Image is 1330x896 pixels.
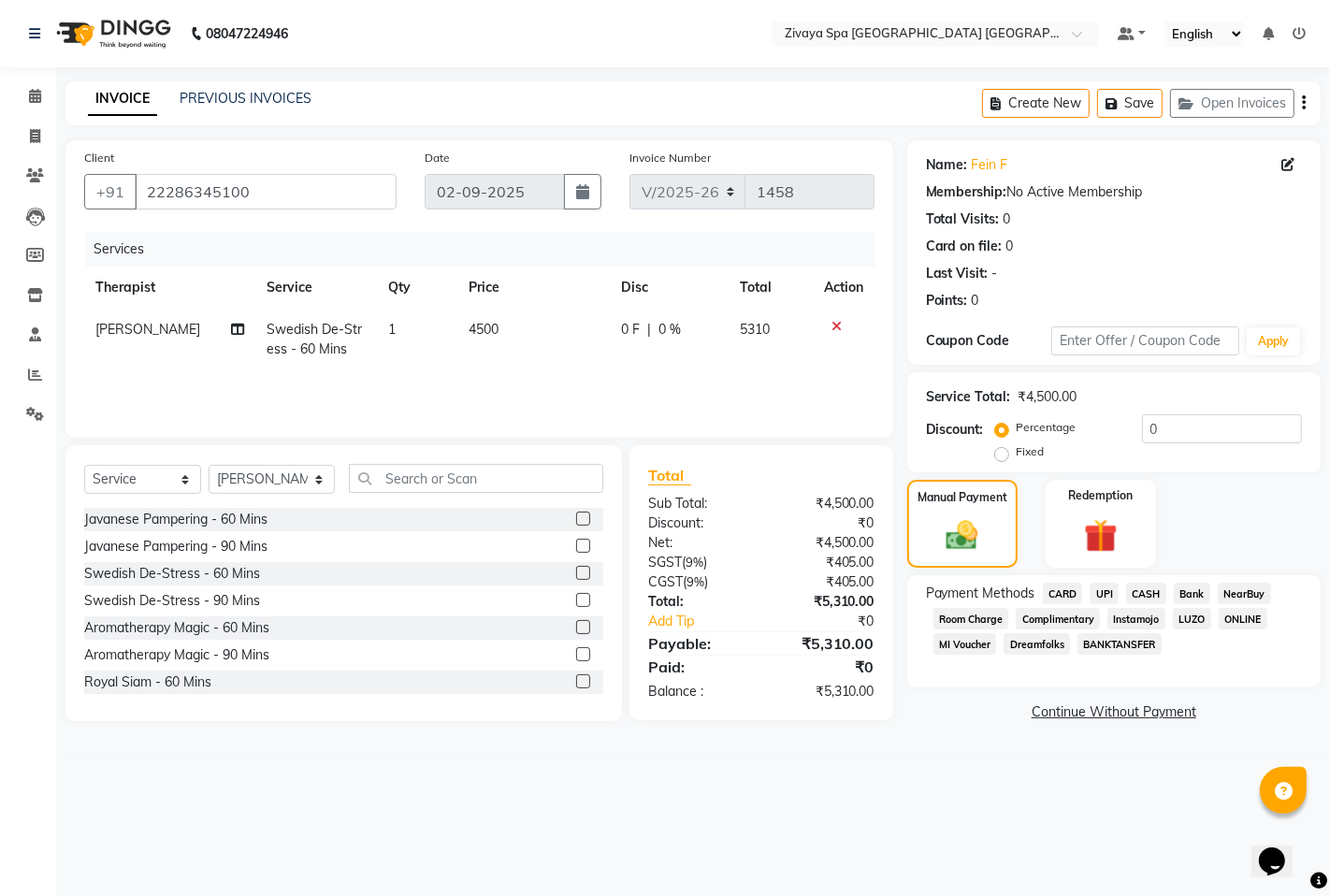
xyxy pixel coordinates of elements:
span: 5310 [741,321,771,338]
div: Sub Total: [634,494,761,513]
span: ONLINE [1219,608,1267,629]
img: logo [48,7,176,60]
span: 4500 [470,321,499,338]
div: Coupon Code [926,331,1051,351]
img: _gift.svg [1074,515,1129,557]
button: Create New [982,89,1090,118]
iframe: chat widget [1251,821,1311,877]
label: Date [425,150,450,166]
a: INVOICE [88,82,157,116]
button: +91 [84,174,137,210]
button: Save [1097,89,1163,118]
span: SGST [648,554,682,571]
span: NearBuy [1218,583,1271,604]
div: Royal Siam - 60 Mins [84,672,211,692]
a: Continue Without Payment [911,702,1317,722]
span: 0 % [658,320,681,340]
th: Total [730,267,813,309]
div: ₹5,310.00 [761,592,889,612]
div: ₹405.00 [761,553,889,572]
div: Net: [634,533,761,553]
span: 1 [388,321,396,338]
div: Points: [926,291,968,311]
span: [PERSON_NAME] [95,321,200,338]
div: Javanese Pampering - 90 Mins [84,537,267,556]
th: Action [813,267,875,309]
th: Disc [610,267,730,309]
span: Instamojo [1107,608,1165,629]
div: Javanese Pampering - 60 Mins [84,510,267,529]
button: Open Invoices [1170,89,1294,118]
div: ₹0 [761,513,889,533]
div: Discount: [634,513,761,533]
span: Total [648,466,691,485]
span: | [647,320,651,340]
th: Price [458,267,611,309]
div: 0 [972,291,979,311]
span: CARD [1043,583,1083,604]
span: 9% [686,555,703,570]
input: Search or Scan [349,464,603,493]
div: 0 [1006,237,1014,256]
span: CASH [1126,583,1166,604]
div: ₹0 [761,656,889,678]
div: Swedish De-Stress - 90 Mins [84,591,260,611]
div: Discount: [926,420,984,440]
a: PREVIOUS INVOICES [180,90,311,107]
div: Last Visit: [926,264,989,283]
div: Balance : [634,682,761,701]
button: Apply [1247,327,1300,355]
span: Dreamfolks [1004,633,1070,655]
div: ( ) [634,572,761,592]
div: Total: [634,592,761,612]
div: Aromatherapy Magic - 60 Mins [84,618,269,638]
label: Manual Payment [918,489,1007,506]
span: Bank [1174,583,1210,604]
span: UPI [1090,583,1119,604]
span: Swedish De-Stress - 60 Mins [267,321,362,357]
input: Search by Name/Mobile/Email/Code [135,174,397,210]
b: 08047224946 [206,7,288,60]
th: Therapist [84,267,255,309]
div: ₹5,310.00 [761,632,889,655]
div: Paid: [634,656,761,678]
span: LUZO [1173,608,1211,629]
div: Aromatherapy Magic - 90 Mins [84,645,269,665]
span: 9% [687,574,704,589]
span: Room Charge [933,608,1009,629]
img: _cash.svg [936,517,989,554]
div: Card on file: [926,237,1003,256]
div: 0 [1004,210,1011,229]
a: Add Tip [634,612,783,631]
input: Enter Offer / Coupon Code [1051,326,1239,355]
div: ( ) [634,553,761,572]
div: Total Visits: [926,210,1000,229]
div: ₹4,500.00 [761,533,889,553]
th: Service [255,267,377,309]
span: 0 F [621,320,640,340]
label: Redemption [1068,487,1133,504]
div: No Active Membership [926,182,1302,202]
div: Name: [926,155,968,175]
label: Invoice Number [629,150,711,166]
span: Complimentary [1016,608,1100,629]
a: Fein F [972,155,1008,175]
div: Membership: [926,182,1007,202]
div: Swedish De-Stress - 60 Mins [84,564,260,584]
div: Payable: [634,632,761,655]
span: BANKTANSFER [1077,633,1162,655]
th: Qty [377,267,457,309]
div: ₹4,500.00 [761,494,889,513]
div: Services [86,232,889,267]
div: Service Total: [926,387,1011,407]
div: ₹4,500.00 [1019,387,1077,407]
span: Payment Methods [926,584,1035,603]
label: Fixed [1017,443,1045,460]
div: ₹5,310.00 [761,682,889,701]
div: ₹0 [782,612,888,631]
div: ₹405.00 [761,572,889,592]
label: Percentage [1017,419,1077,436]
label: Client [84,150,114,166]
span: CGST [648,573,683,590]
span: MI Voucher [933,633,997,655]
